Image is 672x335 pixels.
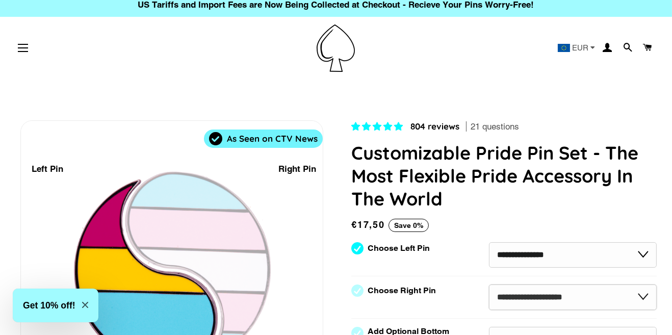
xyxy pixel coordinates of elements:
[317,24,355,72] img: Pin-Ace
[572,44,588,51] span: EUR
[389,219,429,232] span: Save 0%
[278,162,316,176] div: Right Pin
[368,244,430,253] label: Choose Left Pin
[471,121,519,133] span: 21 questions
[351,219,385,230] span: €17,50
[351,141,657,210] h1: Customizable Pride Pin Set - The Most Flexible Pride Accessory In The World
[410,121,459,132] span: 804 reviews
[368,286,436,295] label: Choose Right Pin
[351,121,405,132] span: 4.83 stars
